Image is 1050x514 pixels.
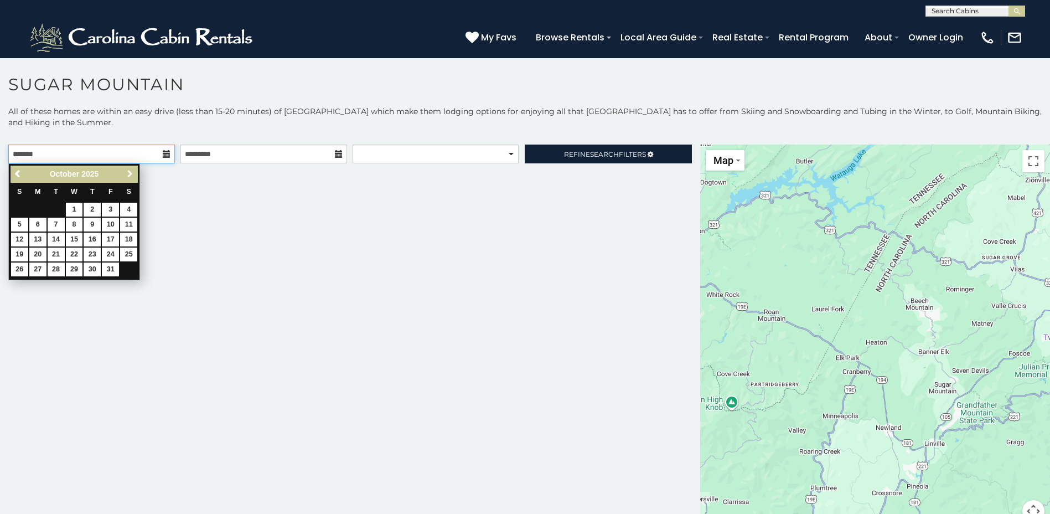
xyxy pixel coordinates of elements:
img: mail-regular-white.png [1007,30,1022,45]
a: 11 [120,218,137,232]
a: 3 [102,203,119,217]
a: 16 [84,233,101,246]
a: 31 [102,263,119,276]
span: Saturday [127,188,131,196]
a: 12 [11,233,28,246]
span: Tuesday [54,188,58,196]
a: 30 [84,263,101,276]
img: White-1-2.png [28,21,257,54]
a: 5 [11,218,28,232]
a: Next [123,167,137,181]
button: Toggle fullscreen view [1022,150,1044,172]
a: Rental Program [773,28,854,47]
a: Local Area Guide [615,28,702,47]
a: 4 [120,203,137,217]
a: 1 [66,203,83,217]
a: RefineSearchFilters [525,145,691,163]
a: 15 [66,233,83,246]
button: Change map style [706,150,744,171]
a: Real Estate [707,28,768,47]
a: 22 [66,248,83,261]
a: 19 [11,248,28,261]
a: 18 [120,233,137,246]
span: Search [590,150,619,158]
a: 2 [84,203,101,217]
a: 10 [102,218,119,232]
a: 26 [11,263,28,276]
a: 14 [48,233,65,246]
span: 2025 [81,169,99,178]
span: My Favs [481,30,516,44]
span: Map [713,155,733,166]
a: 8 [66,218,83,232]
span: Refine Filters [564,150,646,158]
span: October [50,169,80,178]
a: 9 [84,218,101,232]
span: Monday [35,188,41,196]
a: 29 [66,263,83,276]
a: 7 [48,218,65,232]
a: 25 [120,248,137,261]
span: Previous [14,169,23,178]
a: Previous [12,167,25,181]
a: 21 [48,248,65,261]
a: Owner Login [903,28,969,47]
a: 28 [48,263,65,276]
a: 24 [102,248,119,261]
a: 6 [29,218,46,232]
a: 23 [84,248,101,261]
span: Wednesday [71,188,77,196]
span: Thursday [90,188,95,196]
a: Browse Rentals [530,28,610,47]
a: 17 [102,233,119,246]
span: Next [126,169,135,178]
span: Friday [108,188,113,196]
a: About [859,28,898,47]
a: 13 [29,233,46,246]
a: My Favs [465,30,519,45]
span: Sunday [17,188,22,196]
a: 20 [29,248,46,261]
img: phone-regular-white.png [980,30,995,45]
a: 27 [29,263,46,276]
